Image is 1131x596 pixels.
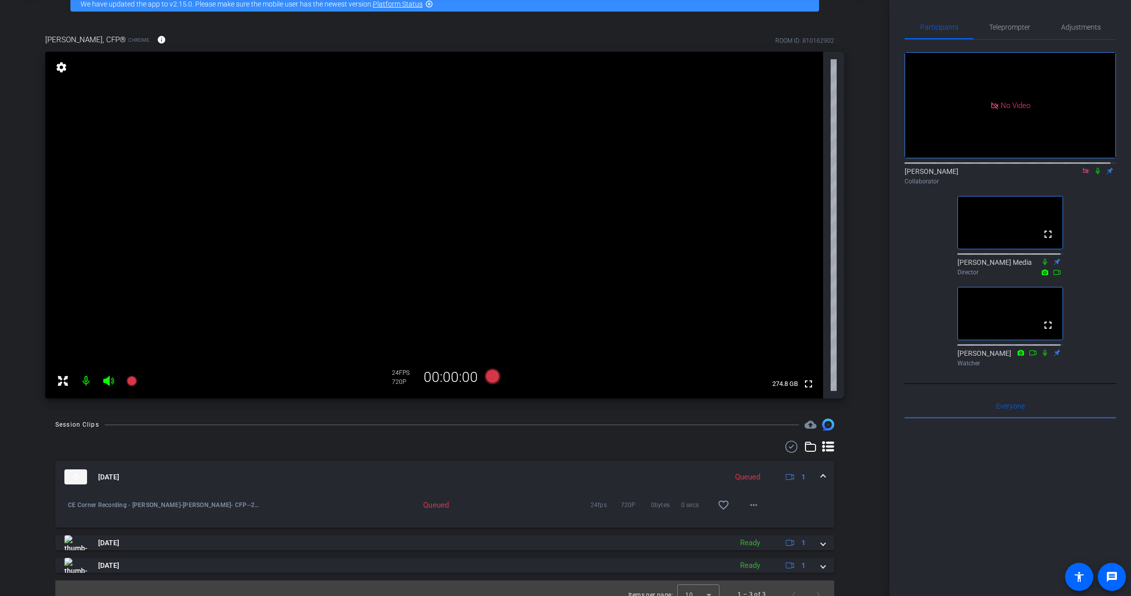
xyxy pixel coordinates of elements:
div: Collaborator [905,177,1116,186]
span: [PERSON_NAME], CFP® [45,34,126,45]
mat-expansion-panel-header: thumb-nail[DATE]Ready1 [55,535,834,550]
img: thumb-nail [64,535,87,550]
div: [PERSON_NAME] Media [957,257,1063,277]
mat-icon: accessibility [1073,571,1085,583]
mat-icon: settings [54,61,68,73]
span: 274.8 GB [769,378,801,390]
span: Participants [920,24,958,31]
mat-icon: info [157,35,166,44]
div: [PERSON_NAME] [905,166,1116,186]
div: 24 [392,369,417,377]
span: [DATE] [98,472,119,482]
mat-icon: fullscreen [1042,319,1054,331]
span: No Video [1001,101,1030,110]
span: [DATE] [98,560,119,571]
mat-icon: fullscreen [1042,228,1054,240]
div: 00:00:00 [417,369,484,386]
mat-icon: message [1106,571,1118,583]
div: Ready [735,537,765,549]
span: [DATE] [98,538,119,548]
img: Session clips [822,419,834,431]
span: 720P [621,500,651,510]
span: 0 secs [681,500,711,510]
mat-expansion-panel-header: thumb-nail[DATE]Queued1 [55,461,834,493]
mat-expansion-panel-header: thumb-nail[DATE]Ready1 [55,558,834,573]
span: 24fps [591,500,621,510]
div: ROOM ID: 810162902 [775,36,834,45]
span: 1 [801,538,805,548]
span: 1 [801,560,805,571]
img: thumb-nail [64,469,87,484]
mat-icon: more_horiz [748,499,760,511]
span: Teleprompter [989,24,1030,31]
div: Director [957,268,1063,277]
span: Adjustments [1061,24,1101,31]
mat-icon: favorite_border [717,499,730,511]
div: [PERSON_NAME] [957,348,1063,368]
img: thumb-nail [64,558,87,573]
mat-icon: fullscreen [802,378,815,390]
span: 0bytes [651,500,681,510]
span: 1 [801,472,805,482]
span: Destinations for your clips [804,419,817,431]
span: CE Corner Recording - [PERSON_NAME]-[PERSON_NAME]- CFP--2025-09-25-12-40-12-026-0 [68,500,262,510]
span: Chrome [128,36,149,44]
mat-icon: cloud_upload [804,419,817,431]
div: Ready [735,560,765,571]
div: Queued [365,500,454,510]
div: thumb-nail[DATE]Queued1 [55,493,834,528]
div: Session Clips [55,420,99,430]
div: Queued [730,471,765,483]
div: Watcher [957,359,1063,368]
span: FPS [399,369,410,376]
div: 720P [392,378,417,386]
span: Everyone [996,403,1025,410]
